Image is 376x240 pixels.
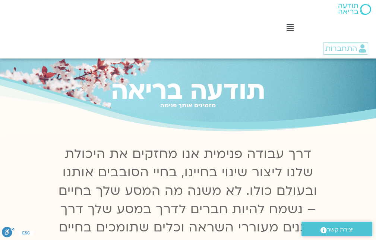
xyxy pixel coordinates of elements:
img: תודעה בריאה [338,4,371,15]
span: התחברות [325,44,357,53]
span: יצירת קשר [327,225,354,235]
a: התחברות [323,42,368,55]
a: יצירת קשר [301,222,372,236]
